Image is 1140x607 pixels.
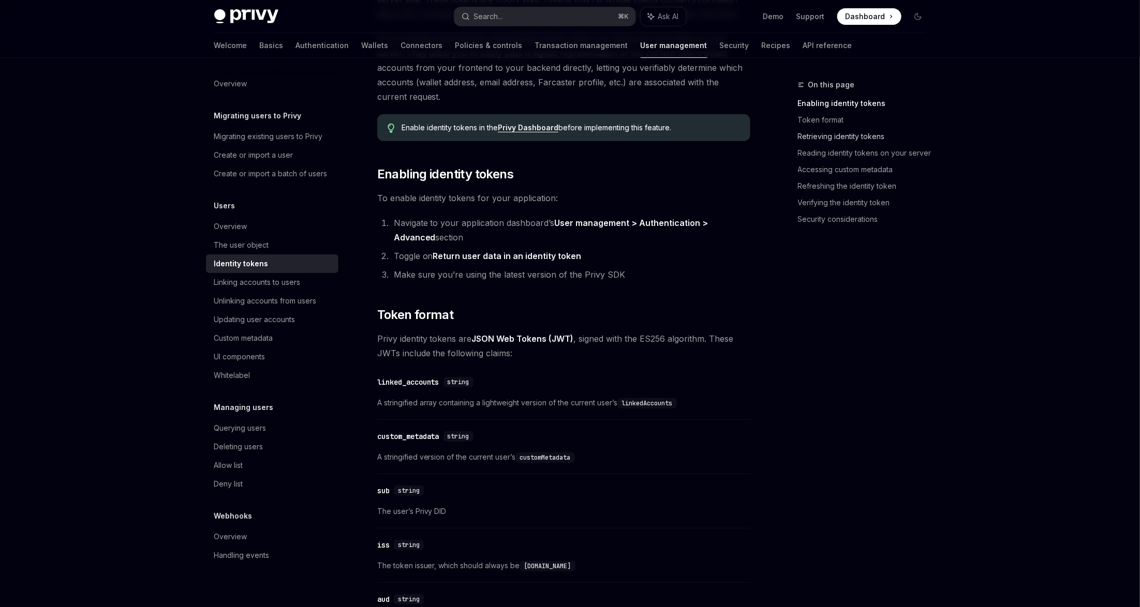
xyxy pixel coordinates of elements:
button: Search...⌘K [454,7,635,26]
a: Transaction management [535,33,628,58]
a: Token format [798,112,935,128]
button: Toggle dark mode [910,8,926,25]
a: Querying users [206,419,338,437]
li: Toggle on [391,249,750,263]
h5: Users [214,200,235,212]
a: Overview [206,217,338,236]
a: Recipes [762,33,791,58]
span: To enable identity tokens for your application: [377,191,750,205]
a: Create or import a user [206,146,338,164]
a: UI components [206,347,338,366]
code: [DOMAIN_NAME] [520,561,575,571]
strong: Return user data in an identity token [433,251,582,261]
button: Ask AI [641,7,686,26]
div: UI components [214,351,265,363]
span: The user’s Privy DID [377,505,750,518]
span: A stringified array containing a lightweight version of the current user’s [377,397,750,409]
div: Migrating existing users to Privy [214,130,323,143]
div: Identity tokens [214,257,269,270]
a: Migrating existing users to Privy [206,127,338,146]
div: Overview [214,78,247,90]
span: Dashboard [846,11,885,22]
span: Privy identity tokens are , signed with the ES256 algorithm. These JWTs include the following cla... [377,331,750,360]
div: The user object [214,239,269,251]
div: Deleting users [214,441,263,453]
a: Authentication [296,33,349,58]
a: Security [720,33,749,58]
code: customMetadata [516,452,575,463]
span: string [448,378,469,386]
span: Enable identity tokens in the before implementing this feature. [402,123,739,133]
span: On this page [808,79,855,91]
div: Create or import a user [214,149,293,161]
a: Deny list [206,475,338,493]
span: Enabling identity tokens [377,166,514,183]
a: Refreshing the identity token [798,178,935,194]
span: string [398,541,420,549]
a: Linking accounts to users [206,273,338,292]
a: Support [796,11,825,22]
span: A stringified version of the current user’s [377,451,750,463]
div: Unlinking accounts from users [214,295,317,307]
a: Enabling identity tokens [798,95,935,112]
li: Make sure you’re using the latest version of the Privy SDK [391,267,750,282]
span: The token issuer, which should always be [377,559,750,572]
a: Verifying the identity token [798,194,935,211]
a: Identity tokens [206,254,338,273]
div: Deny list [214,478,243,490]
a: Deleting users [206,437,338,456]
a: Allow list [206,456,338,475]
div: Custom metadata [214,332,273,344]
a: JSON Web Tokens (JWT) [472,333,574,344]
a: Create or import a batch of users [206,164,338,183]
svg: Tip [388,124,395,133]
div: sub [377,485,390,496]
div: custom_metadata [377,431,439,442]
div: Create or import a batch of users [214,168,328,180]
a: Retrieving identity tokens [798,128,935,145]
a: Wallets [362,33,389,58]
a: Overview [206,527,338,546]
h5: Migrating users to Privy [214,110,302,122]
a: Custom metadata [206,329,338,347]
a: Security considerations [798,211,935,227]
a: Dashboard [837,8,901,25]
h5: Managing users [214,401,274,414]
img: dark logo [214,9,278,24]
a: Unlinking accounts from users [206,292,338,310]
span: Privy strongly recommends using identity tokens when you need user-level data on your server. The... [377,32,750,104]
a: Basics [260,33,284,58]
span: string [398,595,420,603]
a: Connectors [401,33,443,58]
a: Reading identity tokens on your server [798,145,935,161]
a: Demo [763,11,784,22]
span: Token format [377,307,454,323]
div: iss [377,540,390,550]
div: Allow list [214,459,243,472]
a: User management [641,33,707,58]
span: string [448,432,469,441]
a: Whitelabel [206,366,338,385]
div: linked_accounts [377,377,439,387]
div: Search... [474,10,503,23]
a: Welcome [214,33,247,58]
a: Updating user accounts [206,310,338,329]
a: Accessing custom metadata [798,161,935,178]
span: ⌘ K [618,12,629,21]
span: string [398,487,420,495]
div: Overview [214,220,247,233]
a: Privy Dashboard [498,123,558,132]
span: Ask AI [658,11,679,22]
div: Handling events [214,549,270,562]
div: Overview [214,530,247,543]
h5: Webhooks [214,510,253,522]
a: API reference [803,33,852,58]
div: aud [377,594,390,604]
div: Updating user accounts [214,313,295,326]
a: Handling events [206,546,338,565]
code: linkedAccounts [618,398,677,408]
a: Overview [206,74,338,93]
div: Linking accounts to users [214,276,301,289]
li: Navigate to your application dashboard’s section [391,216,750,245]
a: The user object [206,236,338,254]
